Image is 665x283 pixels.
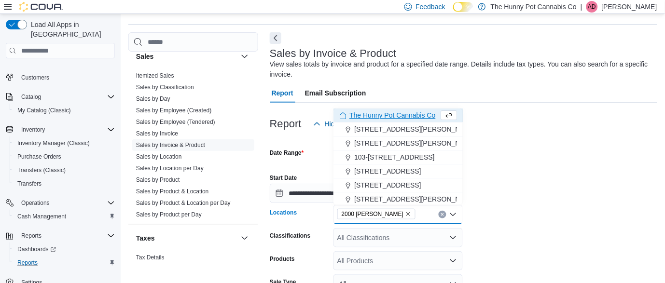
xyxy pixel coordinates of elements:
[10,104,119,117] button: My Catalog (Classic)
[10,210,119,223] button: Cash Management
[270,209,297,216] label: Locations
[2,70,119,84] button: Customers
[17,124,115,135] span: Inventory
[270,48,397,59] h3: Sales by Invoice & Product
[17,91,45,103] button: Catalog
[354,138,477,148] span: [STREET_ADDRESS][PERSON_NAME]
[136,52,237,61] button: Sales
[136,211,202,218] span: Sales by Product per Day
[14,151,65,162] a: Purchase Orders
[136,84,194,91] a: Sales by Classification
[136,118,215,126] span: Sales by Employee (Tendered)
[270,255,295,263] label: Products
[586,1,598,13] div: Alexyss Dodd
[270,184,362,203] input: Press the down key to open a popover containing a calendar.
[17,72,53,83] a: Customers
[136,199,231,207] span: Sales by Product & Location per Day
[453,2,473,12] input: Dark Mode
[333,164,463,178] button: [STREET_ADDRESS]
[354,124,477,134] span: [STREET_ADDRESS][PERSON_NAME]
[17,153,61,161] span: Purchase Orders
[27,20,115,39] span: Load All Apps in [GEOGRAPHIC_DATA]
[354,194,477,204] span: [STREET_ADDRESS][PERSON_NAME]
[2,123,119,136] button: Inventory
[17,71,115,83] span: Customers
[17,230,45,242] button: Reports
[14,243,60,255] a: Dashboards
[10,163,119,177] button: Transfers (Classic)
[136,72,174,80] span: Itemized Sales
[136,72,174,79] a: Itemized Sales
[14,257,42,269] a: Reports
[2,229,119,243] button: Reports
[17,139,90,147] span: Inventory Manager (Classic)
[17,91,115,103] span: Catalog
[439,211,446,218] button: Clear input
[128,252,258,279] div: Taxes
[136,153,182,160] a: Sales by Location
[136,200,231,206] a: Sales by Product & Location per Day
[491,1,577,13] p: The Hunny Pot Cannabis Co
[14,243,115,255] span: Dashboards
[17,230,115,242] span: Reports
[354,180,421,190] span: [STREET_ADDRESS]
[136,130,178,137] a: Sales by Invoice
[136,119,215,125] a: Sales by Employee (Tendered)
[305,83,366,103] span: Email Subscription
[14,164,69,176] a: Transfers (Classic)
[19,2,63,12] img: Cova
[136,142,205,148] a: Sales by Invoice & Product
[17,197,54,209] button: Operations
[14,137,94,149] a: Inventory Manager (Classic)
[21,232,42,240] span: Reports
[136,233,155,243] h3: Taxes
[17,197,115,209] span: Operations
[270,59,652,80] div: View sales totals by invoice and product for a specified date range. Details include tax types. Y...
[14,178,115,189] span: Transfers
[270,32,281,44] button: Next
[17,180,42,188] span: Transfers
[449,211,457,218] button: Close list of options
[17,107,71,114] span: My Catalog (Classic)
[14,164,115,176] span: Transfers (Classic)
[17,245,56,253] span: Dashboards
[270,118,302,130] h3: Report
[581,1,582,13] p: |
[17,166,66,174] span: Transfers (Classic)
[10,177,119,190] button: Transfers
[136,153,182,161] span: Sales by Location
[17,259,38,267] span: Reports
[333,108,463,122] button: The Hunny Pot Cannabis Co
[136,95,170,103] span: Sales by Day
[354,152,435,162] span: 103-[STREET_ADDRESS]
[21,199,50,207] span: Operations
[136,107,212,114] span: Sales by Employee (Created)
[136,233,237,243] button: Taxes
[10,243,119,256] a: Dashboards
[136,141,205,149] span: Sales by Invoice & Product
[270,232,311,240] label: Classifications
[136,176,180,183] a: Sales by Product
[10,256,119,270] button: Reports
[136,130,178,137] span: Sales by Invoice
[14,151,115,162] span: Purchase Orders
[136,188,209,195] a: Sales by Product & Location
[333,136,463,150] button: [STREET_ADDRESS][PERSON_NAME]
[21,126,45,134] span: Inventory
[239,51,250,62] button: Sales
[14,257,115,269] span: Reports
[17,124,49,135] button: Inventory
[21,74,49,81] span: Customers
[453,12,454,13] span: Dark Mode
[14,211,70,222] a: Cash Management
[272,83,293,103] span: Report
[14,211,115,222] span: Cash Management
[354,166,421,176] span: [STREET_ADDRESS]
[10,150,119,163] button: Purchase Orders
[14,178,45,189] a: Transfers
[449,257,457,265] button: Open list of options
[270,174,297,182] label: Start Date
[333,122,463,136] button: [STREET_ADDRESS][PERSON_NAME]
[405,211,411,217] button: Remove 2000 Appleby from selection in this group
